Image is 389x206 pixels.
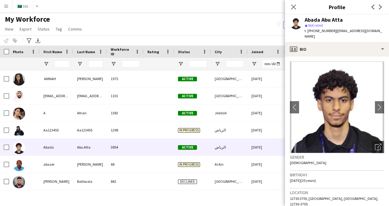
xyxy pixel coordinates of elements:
h3: Gender [290,154,384,160]
h3: Birthday [290,172,384,178]
div: abazer [40,156,73,173]
div: Aa123455 [73,122,107,138]
span: Rating [147,50,159,54]
div: [EMAIL_ADDRESS][DOMAIN_NAME] [73,87,107,104]
a: Status [35,25,52,33]
img: ‏ AMNAH IDRIS [13,73,25,86]
div: [DATE] [248,122,284,138]
button: Open Filter Menu [251,61,257,67]
div: 1101 [107,87,144,104]
div: [DATE] [248,87,284,104]
span: Workforce ID [111,47,133,56]
a: View [2,25,16,33]
span: In progress [178,162,200,167]
div: [PERSON_NAME] [40,173,73,190]
div: Afnan [73,105,107,121]
img: Abbas Batliwala [13,176,25,188]
div: [DATE] [248,173,284,190]
span: t. [PHONE_NUMBER] [305,28,336,33]
div: [PERSON_NAME] [73,156,107,173]
span: Joined [251,50,263,54]
app-action-btn: Advanced filters [25,37,33,44]
input: Status Filter Input [189,60,207,68]
span: Not rated [308,23,323,28]
div: Aa123455 [40,122,73,138]
div: [GEOGRAPHIC_DATA] [211,173,248,190]
input: City Filter Input [226,60,244,68]
div: A [40,105,73,121]
button: Everyone3,692 [283,21,314,29]
div: Bio [285,42,389,57]
span: My Workforce [5,15,50,24]
span: Export [20,26,31,32]
button: 🇸🇦 555 [13,0,33,12]
span: Status [38,26,50,32]
a: Export [17,25,34,33]
span: Photo [13,50,23,54]
div: 1383 [107,105,144,121]
input: Last Name Filter Input [88,60,103,68]
button: Open Filter Menu [215,61,220,67]
button: Open Filter Menu [111,61,116,67]
div: Open photos pop-in [372,141,384,153]
img: Crew avatar or photo [290,61,384,153]
span: View [5,26,13,32]
span: In progress [178,128,200,133]
div: [DATE] [248,139,284,156]
input: Workforce ID Filter Input [122,60,140,68]
span: City [215,50,222,54]
div: الرياض [211,122,248,138]
span: | [EMAIL_ADDRESS][DOMAIN_NAME] [305,28,382,39]
div: [GEOGRAPHIC_DATA] [211,87,248,104]
span: Last Name [77,50,95,54]
div: 3854 [107,139,144,156]
span: Tag [56,26,62,32]
img: 3khaled7@gmail.com 3khaled7@gmail.com [13,90,25,103]
div: ‏ AMNAH [40,70,73,87]
span: [DATE] (20 years) [290,178,316,183]
span: Active [178,111,197,116]
div: 68 [107,156,144,173]
h3: Location [290,190,384,195]
span: First Name [43,50,62,54]
div: Batliwala [73,173,107,190]
div: 1298 [107,122,144,138]
span: Comms [68,26,82,32]
button: Open Filter Menu [77,61,83,67]
div: 1575 [107,70,144,87]
input: First Name Filter Input [54,60,70,68]
div: الرياض [211,139,248,156]
span: Active [178,77,197,81]
button: Open Filter Menu [43,61,49,67]
img: abazer sidahmed Mohammed [13,159,25,171]
div: [DATE] [248,105,284,121]
div: Al Ain [211,156,248,173]
img: ‏Abada ‏Abu Atta [13,142,25,154]
div: [DATE] [248,156,284,173]
div: 842 [107,173,144,190]
app-action-btn: Export XLSX [34,37,42,44]
div: [DATE] [248,70,284,87]
h3: Profile [285,3,389,11]
button: Open Filter Menu [178,61,183,67]
div: Jeddah [211,105,248,121]
div: ‏Abu Atta [73,139,107,156]
div: [EMAIL_ADDRESS][DOMAIN_NAME] [40,87,73,104]
img: A Afnan [13,108,25,120]
div: [PERSON_NAME] [73,70,107,87]
span: Status [178,50,190,54]
a: Comms [66,25,84,33]
span: Active [178,94,197,98]
div: 20 days [284,70,321,87]
span: [DEMOGRAPHIC_DATA] [290,160,326,165]
input: Joined Filter Input [262,60,281,68]
div: ‏Abada ‏Abu Atta [305,17,343,23]
span: Active [178,145,197,150]
div: [GEOGRAPHIC_DATA] [211,70,248,87]
div: ‏Abada [40,139,73,156]
div: 205 days [284,105,321,121]
img: Aa123455 Aa123455 [13,125,25,137]
span: Declined [178,179,197,184]
a: Tag [53,25,65,33]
